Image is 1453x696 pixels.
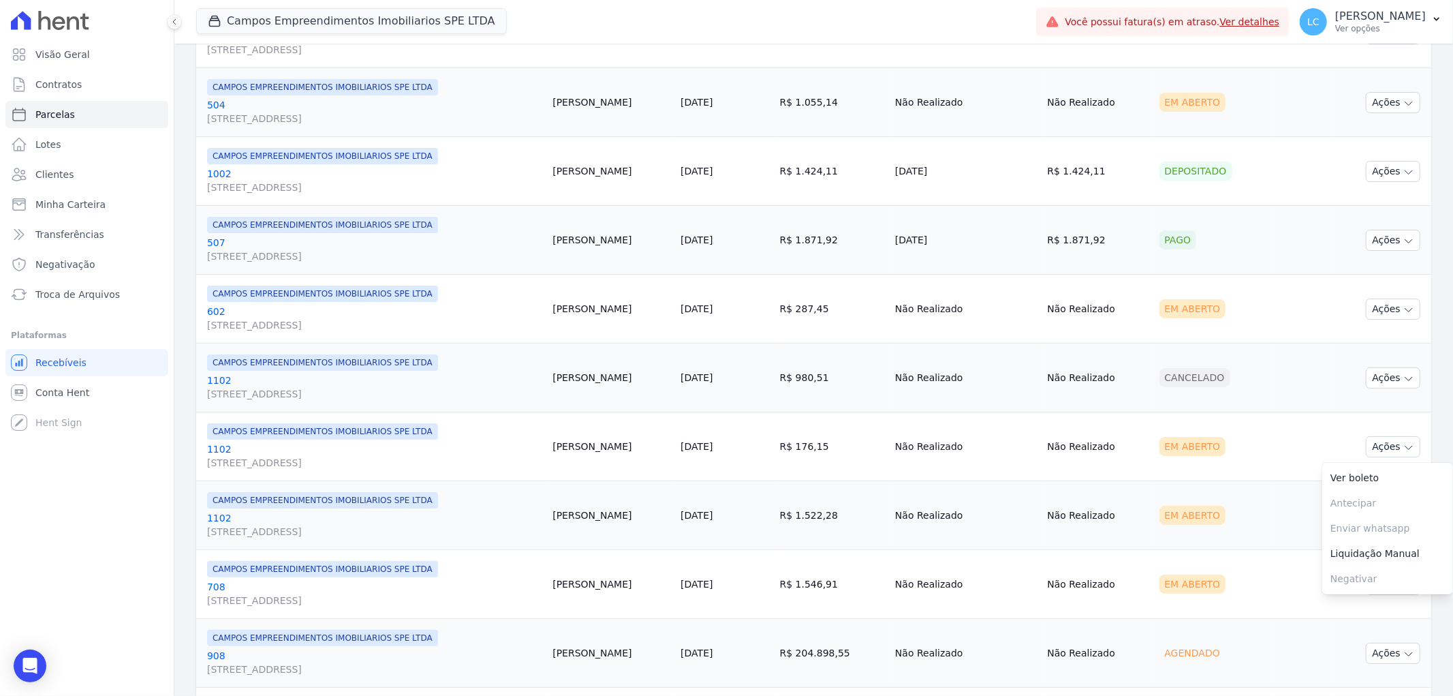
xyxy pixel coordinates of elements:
[35,198,106,211] span: Minha Carteira
[890,68,1042,137] td: Não Realizado
[775,137,890,206] td: R$ 1.424,11
[1042,137,1153,206] td: R$ 1.424,11
[681,441,713,452] a: [DATE]
[35,138,61,151] span: Lotes
[207,249,542,263] span: [STREET_ADDRESS]
[547,412,675,481] td: [PERSON_NAME]
[1322,516,1453,541] span: Enviar whatsapp
[775,206,890,275] td: R$ 1.871,92
[890,206,1042,275] td: [DATE]
[681,648,713,659] a: [DATE]
[1042,619,1153,688] td: Não Realizado
[207,79,438,95] span: CAMPOS EMPREENDIMENTOS IMOBILIARIOS SPE LTDA
[207,354,438,371] span: CAMPOS EMPREENDIMENTOS IMOBILIARIOS SPE LTDA
[890,412,1042,481] td: Não Realizado
[681,579,713,590] a: [DATE]
[207,148,438,164] span: CAMPOS EMPREENDIMENTOS IMOBILIARIOS SPE LTDA
[681,510,713,521] a: [DATE]
[35,78,82,91] span: Contratos
[775,619,890,688] td: R$ 204.898,55
[207,318,542,332] span: [STREET_ADDRESS]
[1159,230,1197,249] div: Pago
[547,275,675,344] td: [PERSON_NAME]
[547,344,675,412] td: [PERSON_NAME]
[207,98,542,125] a: 504[STREET_ADDRESS]
[1042,344,1153,412] td: Não Realizado
[1307,17,1319,27] span: LC
[1159,162,1232,181] div: Depositado
[207,456,542,470] span: [STREET_ADDRESS]
[1366,230,1420,251] button: Ações
[1042,412,1153,481] td: Não Realizado
[5,101,168,128] a: Parcelas
[207,181,542,194] span: [STREET_ADDRESS]
[5,191,168,218] a: Minha Carteira
[207,112,542,125] span: [STREET_ADDRESS]
[890,481,1042,550] td: Não Realizado
[5,221,168,248] a: Transferências
[681,372,713,383] a: [DATE]
[35,258,95,271] span: Negativação
[207,167,542,194] a: 1002[STREET_ADDRESS]
[35,168,74,181] span: Clientes
[1042,481,1153,550] td: Não Realizado
[207,663,542,676] span: [STREET_ADDRESS]
[681,97,713,108] a: [DATE]
[207,511,542,539] a: 1102[STREET_ADDRESS]
[207,492,438,509] span: CAMPOS EMPREENDIMENTOS IMOBILIARIOS SPE LTDA
[890,275,1042,344] td: Não Realizado
[35,48,90,61] span: Visão Geral
[207,217,438,233] span: CAMPOS EMPREENDIMENTOS IMOBILIARIOS SPE LTDA
[890,344,1042,412] td: Não Realizado
[35,356,87,369] span: Recebíveis
[1322,466,1453,491] a: Ver boleto
[1159,93,1226,112] div: Em Aberto
[207,387,542,401] span: [STREET_ADDRESS]
[207,286,438,302] span: CAMPOS EMPREENDIMENTOS IMOBILIARIOS SPE LTDA
[890,619,1042,688] td: Não Realizado
[1335,23,1426,34] p: Ver opções
[890,550,1042,619] td: Não Realizado
[207,43,542,57] span: [STREET_ADDRESS]
[35,386,89,399] span: Conta Hent
[1042,275,1153,344] td: Não Realizado
[207,594,542,607] span: [STREET_ADDRESS]
[681,234,713,245] a: [DATE]
[775,481,890,550] td: R$ 1.522,28
[1159,368,1230,387] div: Cancelado
[775,550,890,619] td: R$ 1.546,91
[775,275,890,344] td: R$ 287,45
[207,561,438,577] span: CAMPOS EMPREENDIMENTOS IMOBILIARIOS SPE LTDA
[547,619,675,688] td: [PERSON_NAME]
[775,412,890,481] td: R$ 176,15
[35,288,120,301] span: Troca de Arquivos
[1289,3,1453,41] button: LC [PERSON_NAME] Ver opções
[207,423,438,440] span: CAMPOS EMPREENDIMENTOS IMOBILIARIOS SPE LTDA
[207,442,542,470] a: 1102[STREET_ADDRESS]
[1366,92,1420,113] button: Ações
[196,8,507,34] button: Campos Empreendimentos Imobiliarios SPE LTDA
[1042,206,1153,275] td: R$ 1.871,92
[11,327,163,344] div: Plataformas
[207,374,542,401] a: 1102[STREET_ADDRESS]
[5,281,168,308] a: Troca de Arquivos
[1322,566,1453,592] span: Negativar
[775,344,890,412] td: R$ 980,51
[681,166,713,177] a: [DATE]
[681,303,713,314] a: [DATE]
[1065,15,1279,29] span: Você possui fatura(s) em atraso.
[1366,367,1420,389] button: Ações
[14,650,46,682] div: Open Intercom Messenger
[207,525,542,539] span: [STREET_ADDRESS]
[207,305,542,332] a: 602[STREET_ADDRESS]
[547,68,675,137] td: [PERSON_NAME]
[1042,550,1153,619] td: Não Realizado
[775,68,890,137] td: R$ 1.055,14
[5,349,168,376] a: Recebíveis
[547,481,675,550] td: [PERSON_NAME]
[1159,437,1226,456] div: Em Aberto
[1366,161,1420,182] button: Ações
[35,108,75,121] span: Parcelas
[1159,506,1226,525] div: Em Aberto
[35,228,104,241] span: Transferências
